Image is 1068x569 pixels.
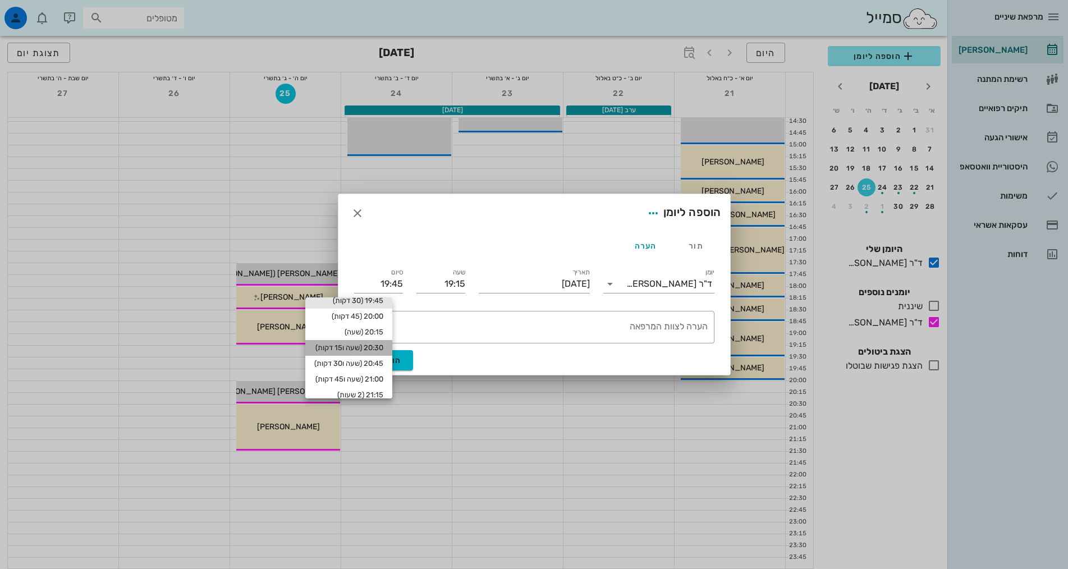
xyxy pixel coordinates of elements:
div: יומןד"ר [PERSON_NAME] [603,275,714,293]
div: 20:00 (45 דקות) [314,312,383,321]
div: 19:45 (30 דקות) [314,296,383,305]
div: תור [671,232,721,259]
div: 21:00 (שעה ו45 דקות) [314,375,383,384]
div: הוספה ליומן [643,203,721,223]
div: 21:15 (2 שעות) [314,391,383,400]
label: תאריך [572,268,590,277]
div: 20:30 (שעה ו15 דקות) [314,343,383,352]
label: יומן [705,268,714,277]
label: שעה [452,268,465,277]
div: ד"ר [PERSON_NAME] [626,279,712,289]
div: 20:15 (שעה) [314,328,383,337]
div: הערה [620,232,671,259]
div: 20:45 (שעה ו30 דקות) [314,359,383,368]
label: סיום [391,268,403,277]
